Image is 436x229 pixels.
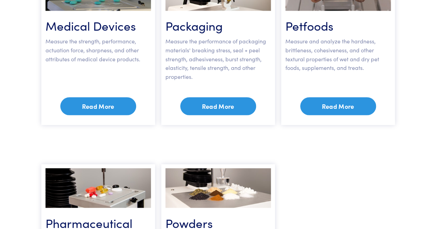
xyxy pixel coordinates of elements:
h3: Packaging [165,17,271,34]
a: Read More [60,97,136,115]
a: Read More [300,97,376,115]
p: Measure the strength, performance, actuation force, sharpness, and other attributes of medical de... [45,37,151,63]
p: Measure the performance of packaging materials' breaking stress, seal + peel strength, adhesivene... [165,37,271,81]
a: Read More [180,97,256,115]
img: powders-v1.0.jpg [165,168,271,208]
img: pharmaceuticals-v1.0.jpg [45,168,151,208]
h3: Medical Devices [45,17,151,34]
h3: Petfoods [285,17,391,34]
p: Measure and analyze the hardness, brittleness, cohesiveness, and other textural properties of wet... [285,37,391,72]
